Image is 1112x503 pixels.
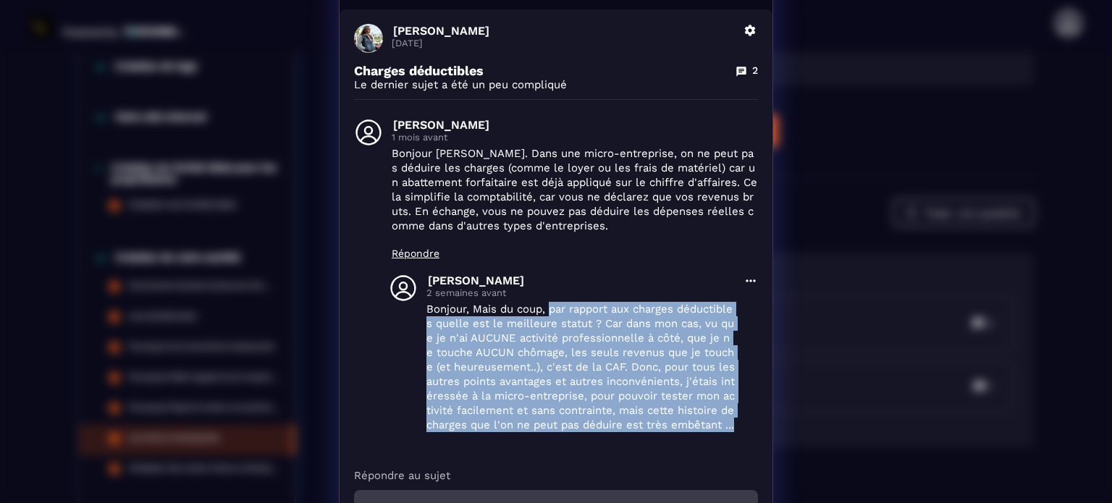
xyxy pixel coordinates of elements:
[752,64,758,77] p: 2
[392,38,735,48] p: [DATE]
[354,78,758,92] p: Le dernier sujet a été un peu compliqué
[392,248,758,259] p: Répondre
[393,24,735,38] p: [PERSON_NAME]
[354,63,484,78] p: Charges déductibles
[392,132,758,143] p: 1 mois avant
[392,146,758,233] p: Bonjour [PERSON_NAME]. Dans une micro-entreprise, on ne peut pas déduire les charges (comme le lo...
[393,118,758,132] p: [PERSON_NAME]
[426,302,735,432] p: Bonjour, Mais du coup, par rapport aux charges déductibles quelle est le meilleure statut ? Car d...
[428,274,735,287] p: [PERSON_NAME]
[426,287,735,298] p: 2 semaines avant
[354,468,758,483] p: Répondre au sujet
